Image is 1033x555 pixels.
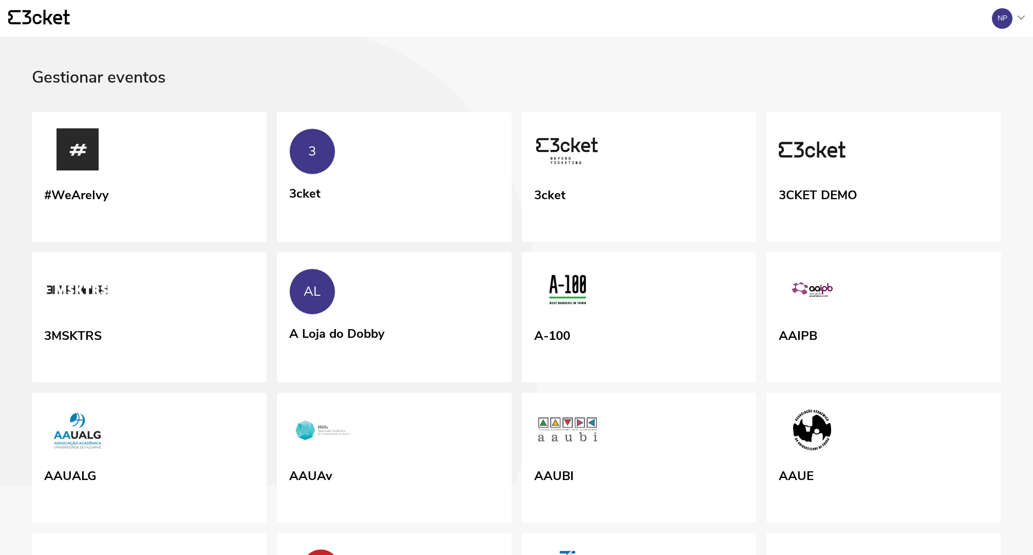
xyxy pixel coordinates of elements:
div: AAUALG [44,465,97,484]
a: #WeAreIvy #WeAreIvy [32,112,267,242]
div: 3cket [289,183,321,201]
a: AAUAv AAUAv [277,393,512,523]
div: #WeAreIvy [44,184,109,203]
a: AAUE AAUE [766,393,1001,523]
a: 3cket 3cket [522,112,757,242]
a: {' '} [8,10,70,27]
img: AAUBI [534,409,601,455]
div: A Loja do Dobby [289,323,385,341]
div: 3CKET DEMO [779,184,857,203]
img: #WeAreIvy [44,128,111,175]
div: AAUE [779,465,814,484]
img: AAIPB [779,269,846,315]
a: AAIPB AAIPB [766,252,1001,382]
img: 3CKET DEMO [779,128,846,175]
div: AAUAv [289,465,332,484]
div: A-100 [534,325,570,343]
img: 3cket [534,128,601,175]
img: AAUAv [289,409,356,455]
a: 3MSKTRS 3MSKTRS [32,252,267,382]
div: 3 [308,144,316,159]
a: 3 3cket [277,112,512,240]
img: 3MSKTRS [44,269,111,315]
img: AAUALG [44,409,111,455]
div: 3cket [534,184,566,203]
a: A-100 A-100 [522,252,757,382]
g: {' '} [8,10,21,25]
a: AL A Loja do Dobby [277,252,512,380]
a: 3CKET DEMO 3CKET DEMO [766,112,1001,242]
img: AAUE [779,409,846,455]
div: Gestionar eventos [32,68,1001,112]
a: AAUALG AAUALG [32,393,267,523]
div: 3MSKTRS [44,325,102,343]
div: NP [998,14,1007,23]
div: AL [304,284,321,299]
img: A-100 [534,269,601,315]
a: AAUBI AAUBI [522,393,757,523]
div: AAUBI [534,465,574,484]
div: AAIPB [779,325,817,343]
